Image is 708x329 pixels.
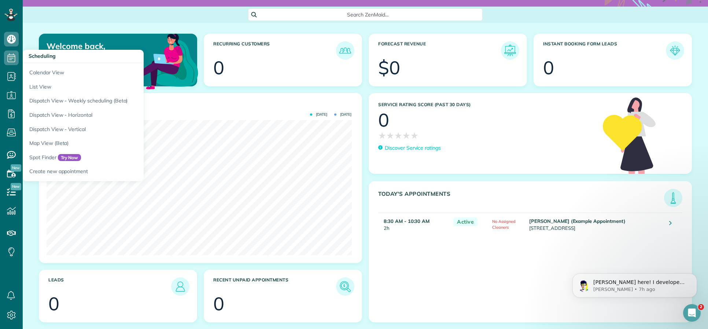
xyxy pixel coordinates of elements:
[29,53,56,59] span: Scheduling
[385,144,441,152] p: Discover Service ratings
[384,218,429,224] strong: 8:30 AM - 10:30 AM
[338,279,353,294] img: icon_unpaid_appointments-47b8ce3997adf2238b356f14209ab4cced10bd1f174958f3ca8f1d0dd7fffeee.png
[386,129,394,142] span: ★
[213,41,336,60] h3: Recurring Customers
[698,304,704,310] span: 2
[378,144,441,152] a: Discover Service ratings
[378,111,389,129] div: 0
[23,63,206,80] a: Calendar View
[23,150,206,165] a: Spot FinderTry Now
[527,213,664,235] td: [STREET_ADDRESS]
[410,129,418,142] span: ★
[378,129,386,142] span: ★
[378,59,400,77] div: $0
[561,258,708,309] iframe: Intercom notifications message
[683,304,701,322] iframe: Intercom live chat
[173,279,188,294] img: icon_leads-1bed01f49abd5b7fead27621c3d59655bb73ed531f8eeb49469d10e621d6b896.png
[23,94,206,108] a: Dispatch View - Weekly scheduling (Beta)
[529,218,626,224] strong: [PERSON_NAME] (Example Appointment)
[310,113,327,116] span: [DATE]
[503,43,517,58] img: icon_forecast_revenue-8c13a41c7ed35a8dcfafea3cbb826a0462acb37728057bba2d056411b612bbbe.png
[453,217,477,227] span: Active
[543,41,666,60] h3: Instant Booking Form Leads
[543,59,554,77] div: 0
[378,213,450,235] td: 2h
[334,113,351,116] span: [DATE]
[213,295,224,313] div: 0
[11,164,21,172] span: New
[378,102,595,107] h3: Service Rating score (past 30 days)
[23,136,206,150] a: Map View (Beta)
[492,219,516,230] span: No Assigned Cleaners
[666,191,681,205] img: icon_todays_appointments-901f7ab196bb0bea1936b74009e4eb5ffbc2d2711fa7634e0d609ed5ef32b18b.png
[47,41,147,61] p: Welcome back, [PERSON_NAME]!
[213,277,336,296] h3: Recent unpaid appointments
[129,25,200,96] img: dashboard_welcome-42a62b7d889689a78055ac9021e634bf52bae3f8056760290aed330b23ab8690.png
[23,108,206,122] a: Dispatch View - Horizontal
[48,295,59,313] div: 0
[668,43,682,58] img: icon_form_leads-04211a6a04a5b2264e4ee56bc0799ec3eb69b7e499cbb523a139df1d13a81ae0.png
[378,41,501,60] h3: Forecast Revenue
[394,129,402,142] span: ★
[213,59,224,77] div: 0
[58,154,81,161] span: Try Now
[23,122,206,137] a: Dispatch View - Vertical
[338,43,353,58] img: icon_recurring_customers-cf858462ba22bcd05b5a5880d41d6543d210077de5bb9ebc9590e49fd87d84ed.png
[11,183,21,190] span: New
[48,102,354,109] h3: Actual Revenue this month
[23,80,206,94] a: List View
[48,277,171,296] h3: Leads
[402,129,410,142] span: ★
[378,191,664,207] h3: Today's Appointments
[23,164,206,181] a: Create new appointment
